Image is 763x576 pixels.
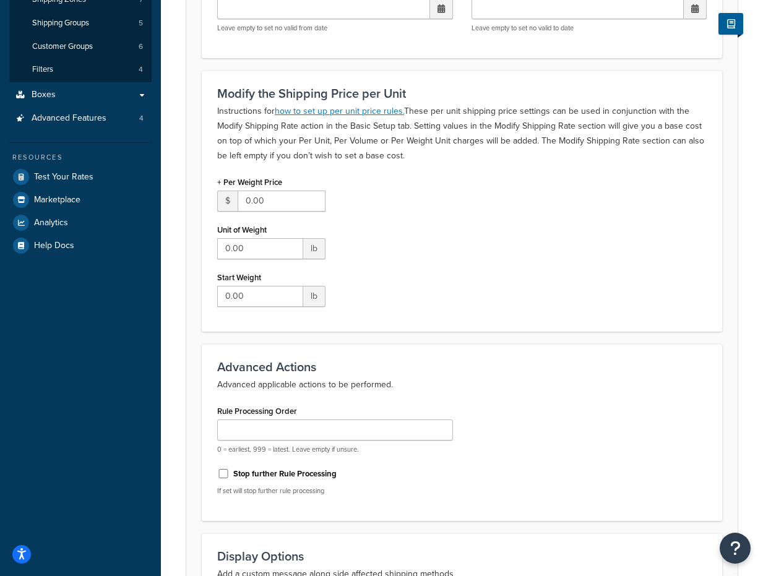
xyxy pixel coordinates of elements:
a: Shipping Groups5 [9,12,152,35]
a: Boxes [9,84,152,106]
span: Filters [32,64,53,75]
a: Help Docs [9,234,152,257]
h3: Modify the Shipping Price per Unit [217,87,707,100]
span: Shipping Groups [32,18,89,28]
a: Test Your Rates [9,166,152,188]
label: Rule Processing Order [217,406,297,416]
span: Advanced Features [32,113,106,124]
span: Boxes [32,90,56,100]
button: Open Resource Center [720,533,751,564]
span: lb [303,286,325,307]
label: Unit of Weight [217,225,267,234]
span: lb [303,238,325,259]
span: Help Docs [34,241,74,251]
h3: Display Options [217,549,707,563]
h3: Advanced Actions [217,360,707,374]
p: Leave empty to set no valid to date [472,24,707,33]
span: 5 [139,18,143,28]
label: + Per Weight Price [217,178,282,187]
label: Stop further Rule Processing [233,468,337,479]
li: Customer Groups [9,35,152,58]
span: $ [217,191,238,212]
span: Test Your Rates [34,172,93,183]
li: Shipping Groups [9,12,152,35]
p: 0 = earliest, 999 = latest. Leave empty if unsure. [217,445,453,454]
li: Advanced Features [9,107,152,130]
span: 6 [139,41,143,52]
li: Filters [9,58,152,81]
a: Advanced Features4 [9,107,152,130]
label: Start Weight [217,273,261,282]
span: Marketplace [34,195,80,205]
a: Customer Groups6 [9,35,152,58]
p: If set will stop further rule processing [217,486,453,496]
span: 4 [139,113,144,124]
span: Customer Groups [32,41,93,52]
button: Show Help Docs [718,13,743,35]
a: how to set up per unit price rules. [275,105,404,118]
div: Resources [9,152,152,163]
a: Analytics [9,212,152,234]
p: Advanced applicable actions to be performed. [217,377,707,392]
p: Leave empty to set no valid from date [217,24,453,33]
a: Marketplace [9,189,152,211]
span: Analytics [34,218,68,228]
a: Filters4 [9,58,152,81]
span: 4 [139,64,143,75]
p: Instructions for These per unit shipping price settings can be used in conjunction with the Modif... [217,104,707,163]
